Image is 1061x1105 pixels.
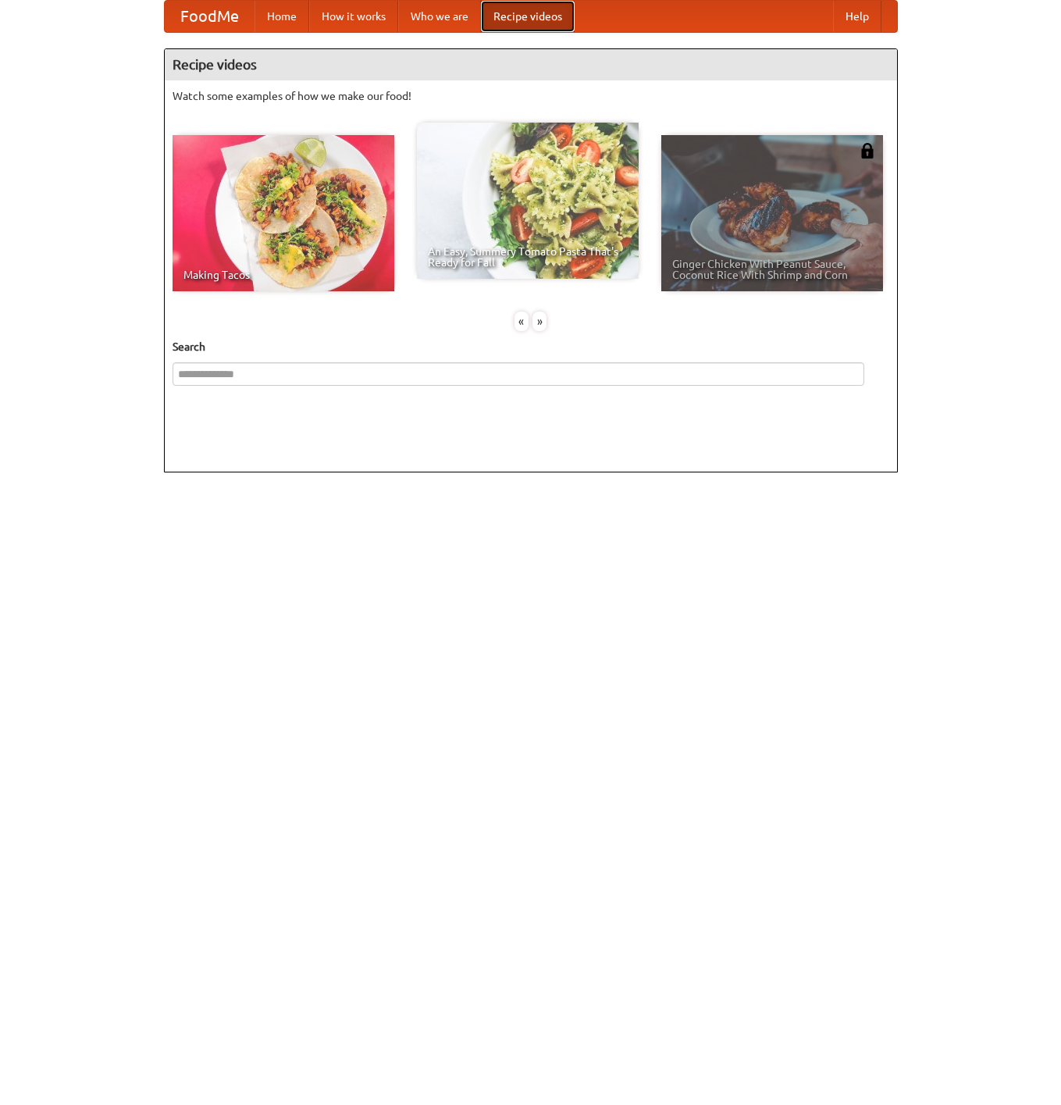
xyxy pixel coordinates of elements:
p: Watch some examples of how we make our food! [173,88,889,104]
img: 483408.png [860,143,875,159]
a: Help [833,1,881,32]
a: How it works [309,1,398,32]
div: « [514,312,529,331]
a: Who we are [398,1,481,32]
a: FoodMe [165,1,255,32]
a: Recipe videos [481,1,575,32]
span: An Easy, Summery Tomato Pasta That's Ready for Fall [428,246,628,268]
span: Making Tacos [183,269,383,280]
a: An Easy, Summery Tomato Pasta That's Ready for Fall [417,123,639,279]
a: Making Tacos [173,135,394,291]
div: » [532,312,547,331]
a: Home [255,1,309,32]
h5: Search [173,339,889,355]
h4: Recipe videos [165,49,897,80]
